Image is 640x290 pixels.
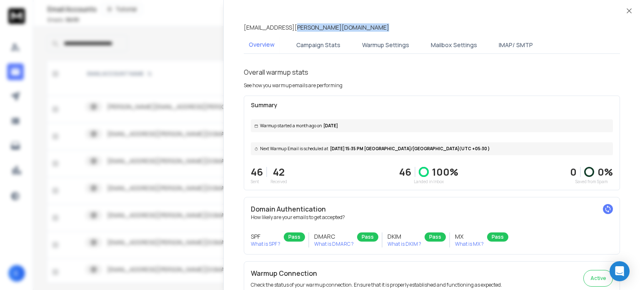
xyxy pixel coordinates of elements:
p: Check the status of your warmup connection. Ensure that it is properly established and functionin... [251,282,502,288]
p: 42 [270,165,287,179]
h3: SPF [251,232,280,241]
p: See how you warmup emails are performing [244,82,342,89]
p: What is MX ? [455,241,484,247]
span: Next Warmup Email is scheduled at [260,146,328,152]
div: Pass [487,232,508,242]
strong: 0 [570,165,577,179]
p: Summary [251,101,613,109]
p: Sent [251,179,263,185]
span: Warmup started a month ago on [260,123,322,129]
button: Warmup Settings [357,36,414,54]
p: 100 % [432,165,458,179]
button: Campaign Stats [291,36,345,54]
h3: DMARC [314,232,354,241]
p: 46 [251,165,263,179]
button: Mailbox Settings [426,36,482,54]
div: [DATE] 15:35 PM [GEOGRAPHIC_DATA]/[GEOGRAPHIC_DATA] (UTC +05:30 ) [251,142,613,155]
p: 0 % [597,165,613,179]
h3: DKIM [387,232,421,241]
div: [DATE] [251,119,613,132]
p: Landed in Inbox [399,179,458,185]
h2: Domain Authentication [251,204,613,214]
h1: Overall warmup stats [244,67,308,77]
div: Pass [425,232,446,242]
p: What is DKIM ? [387,241,421,247]
button: Overview [244,35,280,55]
p: How likely are your emails to get accepted? [251,214,613,221]
p: 46 [399,165,411,179]
p: Received [270,179,287,185]
button: IMAP/ SMTP [494,36,538,54]
button: Active [583,270,613,287]
div: Pass [284,232,305,242]
p: Saved from Spam [570,179,613,185]
p: What is SPF ? [251,241,280,247]
div: Open Intercom Messenger [610,261,630,281]
div: Pass [357,232,378,242]
h2: Warmup Connection [251,268,502,278]
h3: MX [455,232,484,241]
p: [EMAIL_ADDRESS][PERSON_NAME][DOMAIN_NAME] [244,23,389,32]
p: What is DMARC ? [314,241,354,247]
